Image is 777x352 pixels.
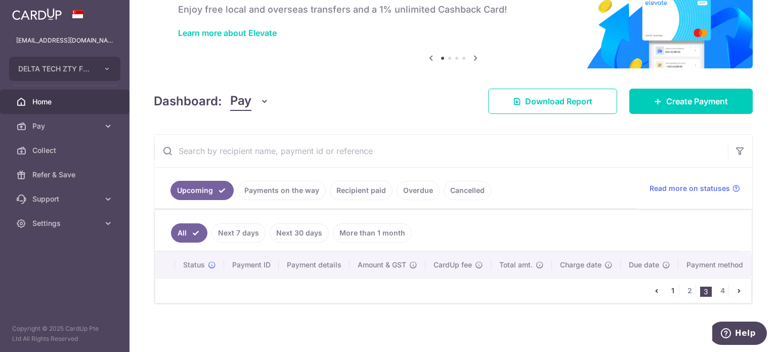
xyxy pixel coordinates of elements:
[32,170,99,180] span: Refer & Save
[488,89,617,114] a: Download Report
[712,322,767,347] iframe: Opens a widget where you can find more information
[154,92,222,110] h4: Dashboard:
[211,223,266,243] a: Next 7 days
[434,260,472,270] span: CardUp fee
[667,285,679,297] a: 1
[178,28,277,38] a: Learn more about Elevate
[238,181,326,200] a: Payments on the way
[629,260,659,270] span: Due date
[358,260,406,270] span: Amount & GST
[279,252,350,278] th: Payment details
[499,260,533,270] span: Total amt.
[170,181,234,200] a: Upcoming
[224,252,279,278] th: Payment ID
[230,92,251,111] span: Pay
[650,183,740,193] a: Read more on statuses
[700,287,712,297] li: 3
[650,183,730,193] span: Read more on statuses
[397,181,440,200] a: Overdue
[12,8,62,20] img: CardUp
[678,252,755,278] th: Payment method
[230,92,269,111] button: Pay
[651,279,751,303] nav: pager
[333,223,412,243] a: More than 1 month
[32,218,99,228] span: Settings
[683,285,696,297] a: 2
[9,57,120,81] button: DELTA TECH ZTY FOOD PTE. LTD.
[666,95,728,107] span: Create Payment
[525,95,592,107] span: Download Report
[154,135,728,167] input: Search by recipient name, payment id or reference
[171,223,207,243] a: All
[716,285,728,297] a: 4
[444,181,491,200] a: Cancelled
[32,121,99,131] span: Pay
[183,260,205,270] span: Status
[629,89,753,114] a: Create Payment
[16,35,113,46] p: [EMAIL_ADDRESS][DOMAIN_NAME]
[330,181,393,200] a: Recipient paid
[32,194,99,204] span: Support
[32,97,99,107] span: Home
[270,223,329,243] a: Next 30 days
[560,260,601,270] span: Charge date
[178,4,728,16] h6: Enjoy free local and overseas transfers and a 1% unlimited Cashback Card!
[18,64,93,74] span: DELTA TECH ZTY FOOD PTE. LTD.
[32,145,99,155] span: Collect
